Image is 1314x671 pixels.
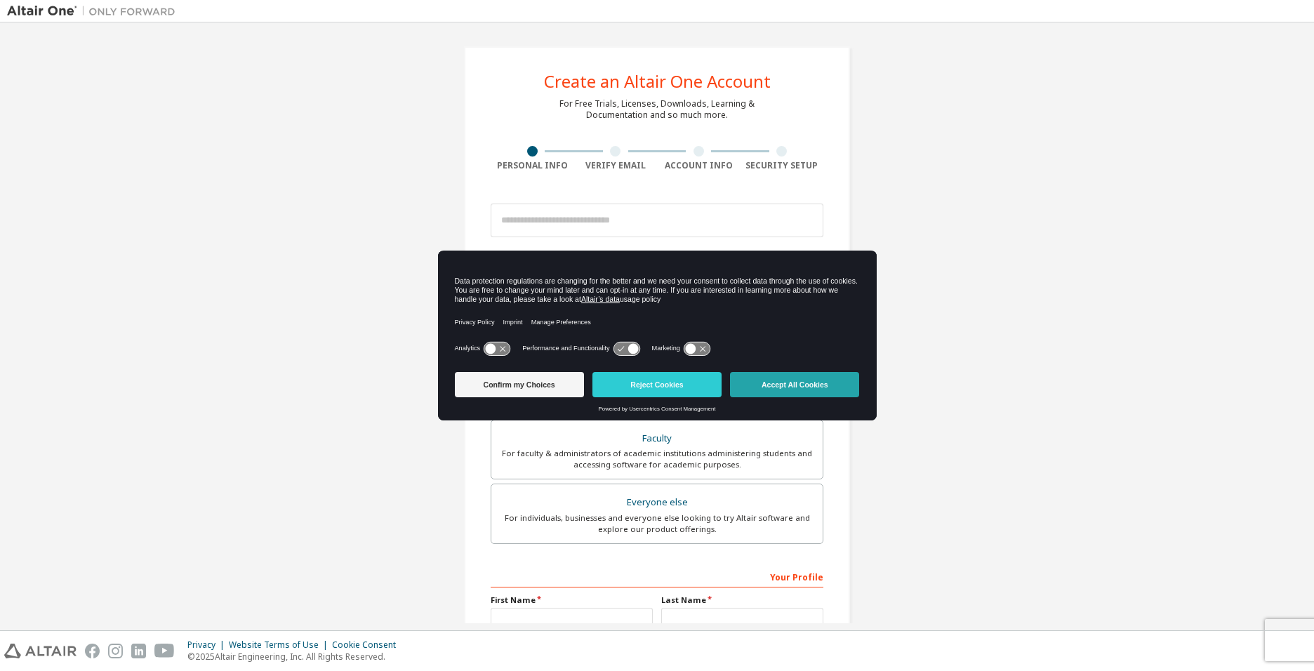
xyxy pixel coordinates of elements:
[491,160,574,171] div: Personal Info
[229,639,332,651] div: Website Terms of Use
[131,644,146,658] img: linkedin.svg
[7,4,182,18] img: Altair One
[500,512,814,535] div: For individuals, businesses and everyone else looking to try Altair software and explore our prod...
[500,429,814,449] div: Faculty
[559,98,755,121] div: For Free Trials, Licenses, Downloads, Learning & Documentation and so much more.
[657,160,741,171] div: Account Info
[85,644,100,658] img: facebook.svg
[544,73,771,90] div: Create an Altair One Account
[4,644,77,658] img: altair_logo.svg
[187,639,229,651] div: Privacy
[500,493,814,512] div: Everyone else
[491,594,653,606] label: First Name
[187,651,404,663] p: © 2025 Altair Engineering, Inc. All Rights Reserved.
[500,448,814,470] div: For faculty & administrators of academic institutions administering students and accessing softwa...
[741,160,824,171] div: Security Setup
[154,644,175,658] img: youtube.svg
[108,644,123,658] img: instagram.svg
[332,639,404,651] div: Cookie Consent
[661,594,823,606] label: Last Name
[491,565,823,587] div: Your Profile
[574,160,658,171] div: Verify Email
